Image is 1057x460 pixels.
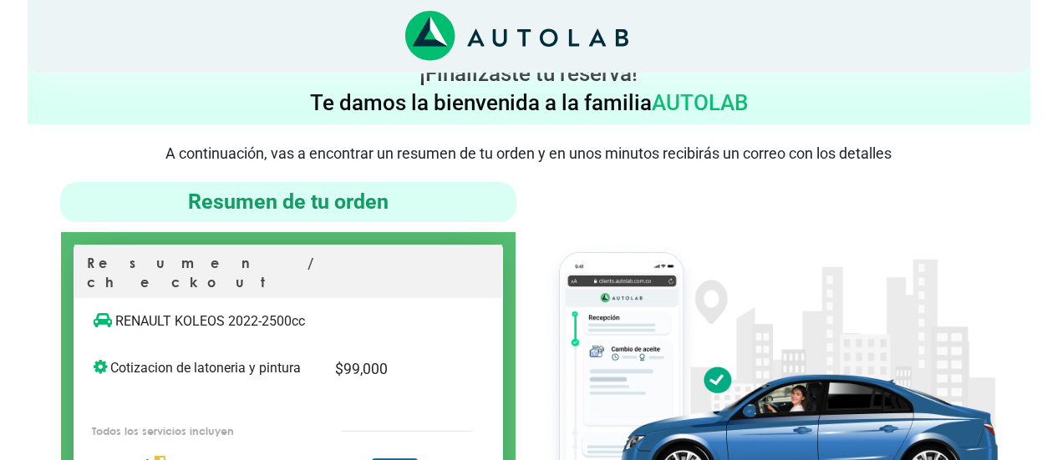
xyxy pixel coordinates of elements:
[67,189,510,215] h4: Resumen de tu orden
[335,358,448,380] p: $ 99,000
[405,28,628,43] a: Link al sitio de autolab
[34,59,1024,118] h4: ¡Finalizaste tu reserva! Te damos la bienvenida a la familia
[94,311,449,331] p: RENAULT KOLEOS 2022-2500cc
[652,90,748,115] span: AUTOLAB
[92,423,306,439] p: Todos los servicios incluyen
[87,254,490,298] p: Resumen / checkout
[94,358,310,378] p: Cotizacion de latoneria y pintura
[28,144,1030,162] p: A continuación, vas a encontrar un resumen de tu orden y en unos minutos recibirás un correo con ...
